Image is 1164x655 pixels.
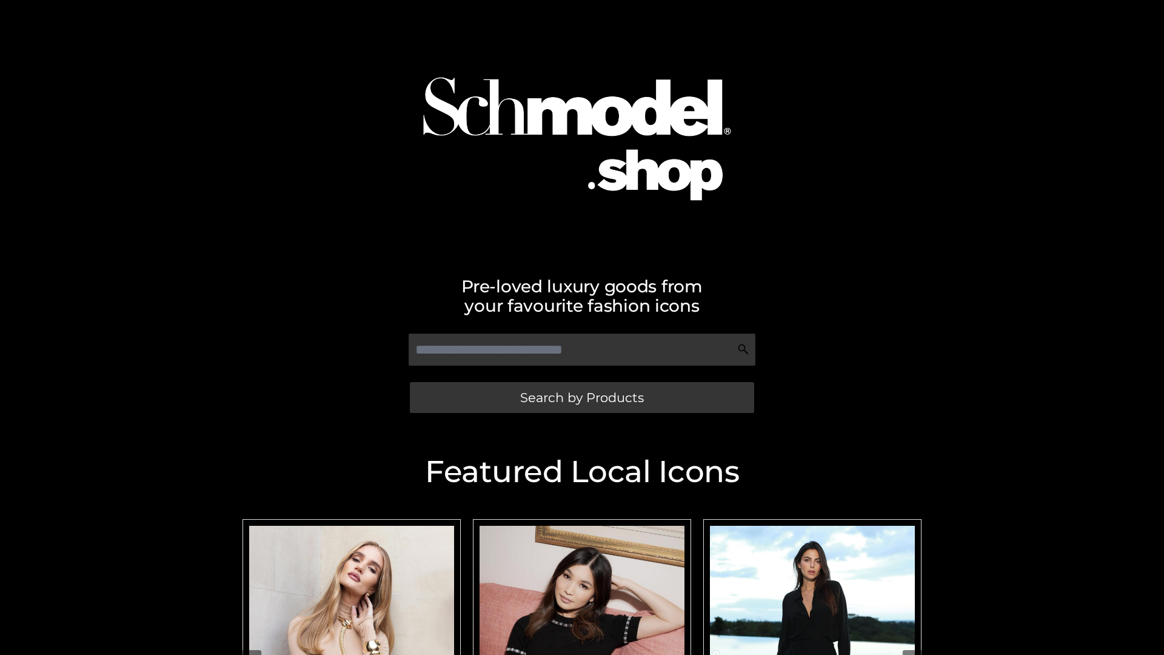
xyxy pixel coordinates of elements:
h2: Featured Local Icons​ [236,457,928,487]
a: Search by Products [410,382,754,413]
span: Search by Products [520,391,644,404]
img: Search Icon [737,343,749,355]
h2: Pre-loved luxury goods from your favourite fashion icons [236,277,928,315]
